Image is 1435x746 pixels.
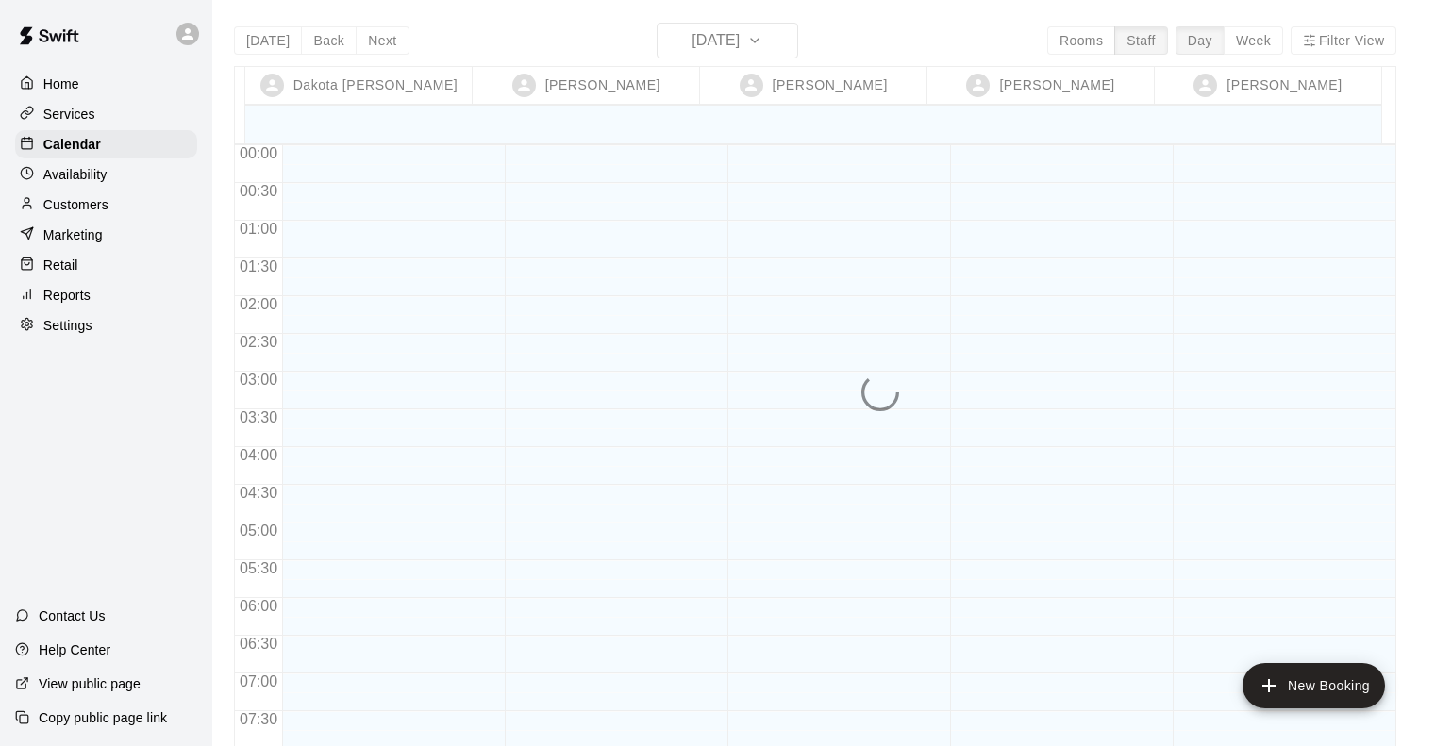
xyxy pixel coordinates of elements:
span: 04:00 [235,447,282,463]
a: Home [15,70,197,98]
p: [PERSON_NAME] [999,75,1114,95]
span: 06:00 [235,598,282,614]
a: Availability [15,160,197,189]
a: Calendar [15,130,197,158]
p: [PERSON_NAME] [545,75,660,95]
p: [PERSON_NAME] [1226,75,1342,95]
a: Services [15,100,197,128]
span: 07:00 [235,673,282,689]
p: Marketing [43,225,103,244]
a: Retail [15,251,197,279]
p: Settings [43,316,92,335]
span: 02:00 [235,296,282,312]
p: Services [43,105,95,124]
span: 01:00 [235,221,282,237]
p: Home [43,75,79,93]
p: Calendar [43,135,101,154]
span: 00:30 [235,183,282,199]
a: Reports [15,281,197,309]
p: Availability [43,165,108,184]
p: Customers [43,195,108,214]
span: 04:30 [235,485,282,501]
span: 05:00 [235,522,282,539]
p: Contact Us [39,606,106,625]
span: 07:30 [235,711,282,727]
a: Marketing [15,221,197,249]
span: 03:00 [235,372,282,388]
span: 01:30 [235,258,282,274]
span: 02:30 [235,334,282,350]
p: Reports [43,286,91,305]
a: Customers [15,191,197,219]
p: View public page [39,674,141,693]
span: 05:30 [235,560,282,576]
button: add [1243,663,1385,708]
span: 03:30 [235,409,282,425]
p: Retail [43,256,78,274]
span: 00:00 [235,145,282,161]
p: Copy public page link [39,708,167,727]
span: 06:30 [235,636,282,652]
p: Help Center [39,640,110,659]
a: Settings [15,311,197,340]
p: [PERSON_NAME] [773,75,888,95]
p: Dakota [PERSON_NAME] [293,75,459,95]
